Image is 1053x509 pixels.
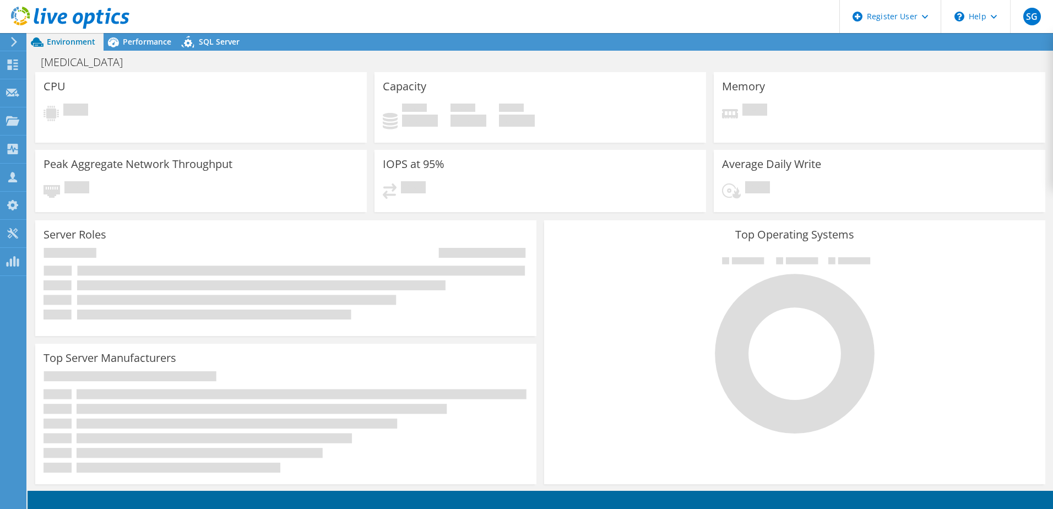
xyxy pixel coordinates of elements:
[383,80,426,93] h3: Capacity
[63,104,88,118] span: Pending
[47,36,95,47] span: Environment
[499,115,535,127] h4: 0 GiB
[199,36,240,47] span: SQL Server
[123,36,171,47] span: Performance
[722,80,765,93] h3: Memory
[401,181,426,196] span: Pending
[383,158,444,170] h3: IOPS at 95%
[552,229,1037,241] h3: Top Operating Systems
[402,104,427,115] span: Used
[450,104,475,115] span: Free
[742,104,767,118] span: Pending
[499,104,524,115] span: Total
[44,352,176,364] h3: Top Server Manufacturers
[44,80,66,93] h3: CPU
[954,12,964,21] svg: \n
[745,181,770,196] span: Pending
[36,56,140,68] h1: [MEDICAL_DATA]
[1023,8,1041,25] span: SG
[450,115,486,127] h4: 0 GiB
[44,158,232,170] h3: Peak Aggregate Network Throughput
[64,181,89,196] span: Pending
[402,115,438,127] h4: 0 GiB
[722,158,821,170] h3: Average Daily Write
[44,229,106,241] h3: Server Roles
